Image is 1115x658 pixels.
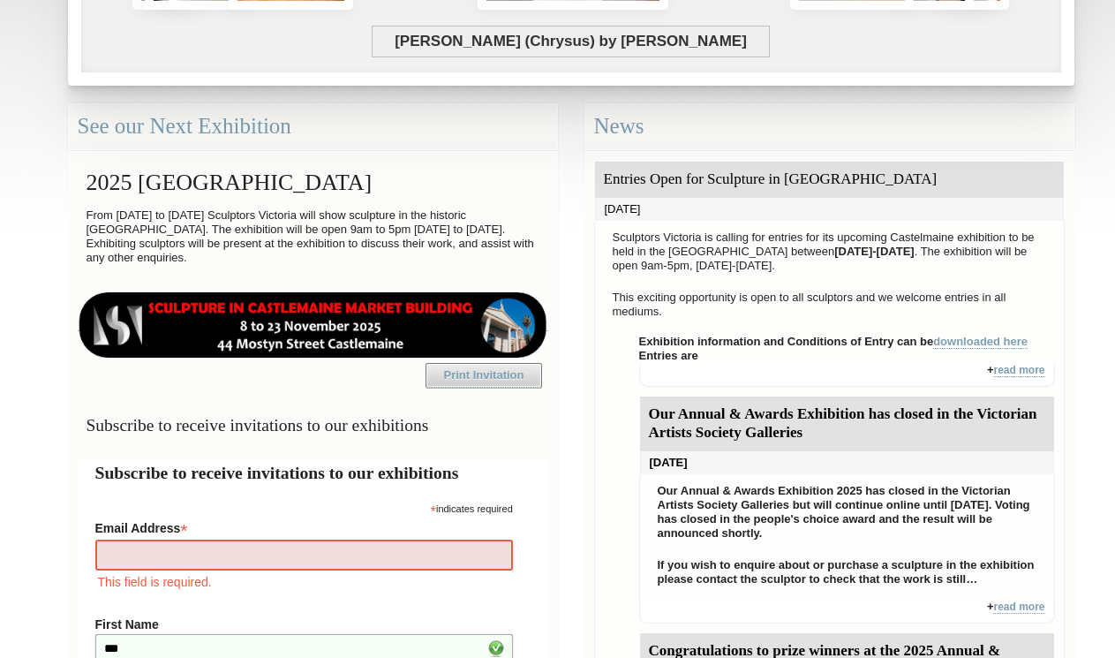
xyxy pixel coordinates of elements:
div: News [584,103,1074,150]
span: [PERSON_NAME] (Chrysus) by [PERSON_NAME] [372,26,771,57]
strong: [DATE]-[DATE] [834,245,915,258]
h2: Subscribe to receive invitations to our exhibitions [95,460,531,486]
a: downloaded here [933,335,1028,349]
div: + [639,363,1055,387]
p: From [DATE] to [DATE] Sculptors Victoria will show sculpture in the historic [GEOGRAPHIC_DATA]. T... [78,204,548,269]
div: Entries Open for Sculpture in [GEOGRAPHIC_DATA] [595,162,1064,198]
div: indicates required [95,499,513,516]
p: If you wish to enquire about or purchase a sculpture in the exhibition please contact the sculpto... [649,554,1045,591]
h2: 2025 [GEOGRAPHIC_DATA] [78,161,548,204]
div: + [639,600,1055,624]
div: See our Next Exhibition [68,103,558,150]
label: First Name [95,617,513,632]
a: read more [993,364,1044,377]
img: castlemaine-ldrbd25v2.png [78,292,548,358]
div: [DATE] [595,198,1064,221]
h3: Subscribe to receive invitations to our exhibitions [78,408,548,442]
div: This field is required. [95,572,513,592]
div: Our Annual & Awards Exhibition has closed in the Victorian Artists Society Galleries [640,397,1054,451]
p: Sculptors Victoria is calling for entries for its upcoming Castelmaine exhibition to be held in t... [604,226,1055,277]
a: Print Invitation [426,363,542,388]
p: Our Annual & Awards Exhibition 2025 has closed in the Victorian Artists Society Galleries but wil... [649,480,1045,545]
div: [DATE] [640,451,1054,474]
label: Email Address [95,516,513,537]
p: This exciting opportunity is open to all sculptors and we welcome entries in all mediums. [604,286,1055,323]
a: read more [993,601,1044,614]
strong: Exhibition information and Conditions of Entry can be [639,335,1028,349]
